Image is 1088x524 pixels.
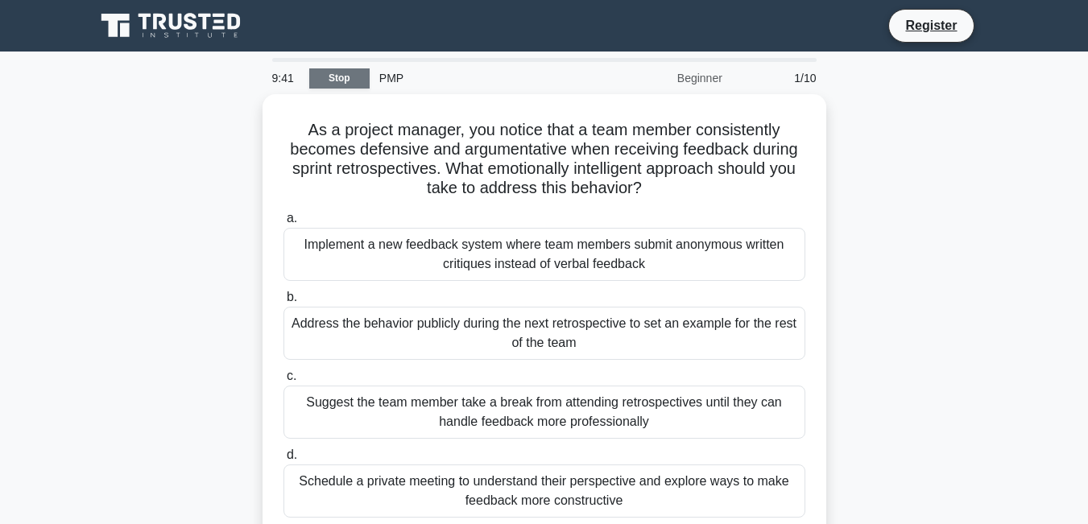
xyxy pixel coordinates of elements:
[287,290,297,303] span: b.
[283,386,805,439] div: Suggest the team member take a break from attending retrospectives until they can handle feedback...
[287,211,297,225] span: a.
[287,448,297,461] span: d.
[282,120,807,199] h5: As a project manager, you notice that a team member consistently becomes defensive and argumentat...
[732,62,826,94] div: 1/10
[287,369,296,382] span: c.
[283,228,805,281] div: Implement a new feedback system where team members submit anonymous written critiques instead of ...
[283,464,805,518] div: Schedule a private meeting to understand their perspective and explore ways to make feedback more...
[370,62,591,94] div: PMP
[263,62,309,94] div: 9:41
[283,307,805,360] div: Address the behavior publicly during the next retrospective to set an example for the rest of the...
[896,15,966,35] a: Register
[309,68,370,89] a: Stop
[591,62,732,94] div: Beginner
